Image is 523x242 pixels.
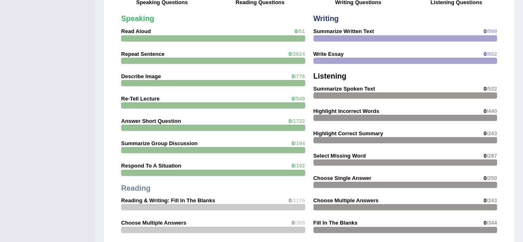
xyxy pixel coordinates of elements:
[121,140,198,146] strong: Summarize Group Discussion
[289,50,291,57] span: 0
[294,28,297,34] span: 0
[487,197,497,203] span: /243
[487,85,497,91] span: /522
[294,162,305,168] span: /192
[313,130,383,136] strong: Highlight Correct Summary
[487,152,497,158] span: /287
[291,197,305,203] span: /1176
[313,28,374,34] strong: Summarize Written Text
[121,162,181,168] strong: Respond To A Situation
[483,152,486,158] span: 0
[291,73,294,79] span: 0
[483,219,486,225] span: 0
[121,95,160,101] strong: Re-Tell Lecture
[121,184,150,192] strong: Reading
[313,175,371,181] strong: Choose Single Answer
[313,108,379,114] strong: Highlight Incorrect Words
[483,50,486,57] span: 0
[121,219,186,225] strong: Choose Multiple Answers
[294,95,305,101] span: /549
[313,50,344,57] strong: Write Essay
[291,219,294,225] span: 0
[313,14,339,23] strong: Writing
[121,14,154,23] strong: Speaking
[483,175,486,181] span: 0
[291,162,294,168] span: 0
[487,130,497,136] span: /243
[313,72,346,80] strong: Listening
[291,95,294,101] span: 0
[483,197,486,203] span: 0
[289,197,291,203] span: 0
[313,152,366,158] strong: Select Missing Word
[291,50,305,57] span: /2624
[483,130,486,136] span: 0
[313,219,358,225] strong: Fill In The Blanks
[294,73,305,79] span: /776
[487,219,497,225] span: /344
[487,28,497,34] span: /599
[483,28,486,34] span: 0
[121,117,181,124] strong: Answer Short Question
[291,117,305,124] span: /1722
[121,197,215,203] strong: Reading & Writing: Fill In The Blanks
[487,50,497,57] span: /602
[297,28,305,34] span: /51
[483,108,486,114] span: 0
[121,28,151,34] strong: Read Aloud
[487,175,497,181] span: /250
[313,197,379,203] strong: Choose Multiple Answers
[291,140,294,146] span: 0
[294,140,305,146] span: /194
[483,85,486,91] span: 0
[294,219,305,225] span: /305
[289,117,291,124] span: 0
[121,50,165,57] strong: Repeat Sentence
[121,73,161,79] strong: Describe Image
[313,85,375,91] strong: Summarize Spoken Text
[487,108,497,114] span: /440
